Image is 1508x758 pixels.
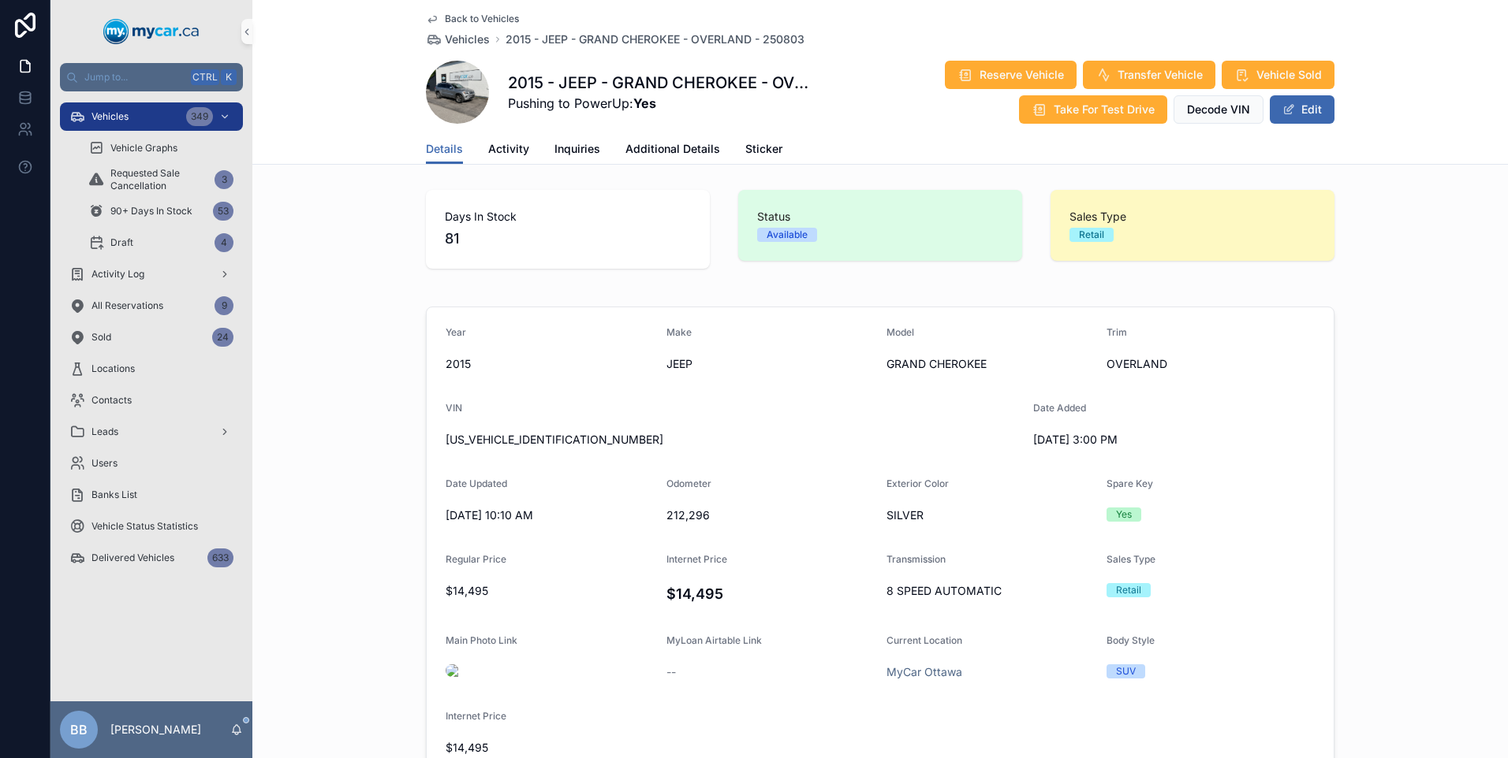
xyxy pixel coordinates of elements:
span: Body Style [1107,634,1155,646]
span: -- [666,664,676,680]
span: 90+ Days In Stock [110,205,192,217]
span: Activity Log [91,268,144,281]
a: Vehicles [426,32,490,47]
span: Date Updated [446,477,507,489]
span: Current Location [887,634,962,646]
span: 212,296 [666,507,875,523]
span: Pushing to PowerUp: [508,94,812,113]
span: Vehicles [445,32,490,47]
span: Odometer [666,477,711,489]
div: Available [767,228,808,242]
a: Sold24 [60,323,243,351]
span: Locations [91,362,135,375]
div: 24 [212,328,233,347]
a: MyCar Ottawa [887,664,962,680]
span: Contacts [91,394,132,407]
span: Transfer Vehicle [1118,67,1203,83]
a: 2015 - JEEP - GRAND CHEROKEE - OVERLAND - 250803 [506,32,804,47]
img: App logo [103,19,200,44]
span: Status [757,209,1003,225]
span: Reserve Vehicle [980,67,1064,83]
a: Requested Sale Cancellation3 [79,165,243,194]
button: Reserve Vehicle [945,61,1077,89]
span: Jump to... [84,71,185,84]
span: Banks List [91,489,137,501]
span: Sticker [745,141,782,157]
span: Days In Stock [445,209,691,225]
span: Sold [91,331,111,344]
button: Take For Test Drive [1019,95,1167,124]
div: 53 [213,202,233,221]
a: Banks List [60,481,243,509]
span: OVERLAND [1107,356,1315,372]
span: [DATE] 10:10 AM [446,507,654,523]
div: 633 [207,548,233,567]
span: Additional Details [625,141,720,157]
span: SILVER [887,507,1094,523]
a: Back to Vehicles [426,13,519,25]
span: Inquiries [554,141,600,157]
a: Vehicles349 [60,102,243,131]
img: IMG_7036_wzmmw7.jpg [446,664,654,677]
span: Back to Vehicles [445,13,519,25]
span: Vehicle Sold [1256,67,1322,83]
a: Contacts [60,386,243,414]
span: Vehicle Graphs [110,142,177,154]
button: Jump to...CtrlK [60,63,243,91]
span: Main Photo Link [446,634,517,646]
h1: 2015 - JEEP - GRAND CHEROKEE - OVERLAND - 250803 [508,72,812,94]
p: [PERSON_NAME] [110,722,201,738]
span: [US_VEHICLE_IDENTIFICATION_NUMBER] [446,432,1021,448]
span: Internet Price [666,553,727,565]
span: Activity [488,141,529,157]
span: GRAND CHEROKEE [887,356,1094,372]
strong: Yes [633,95,656,111]
span: Transmission [887,553,946,565]
span: Requested Sale Cancellation [110,167,208,192]
div: Retail [1116,583,1141,597]
span: Sales Type [1107,553,1155,565]
span: Date Added [1033,402,1086,414]
button: Edit [1270,95,1334,124]
div: 349 [186,107,213,126]
span: K [222,71,235,84]
span: $14,495 [446,583,654,599]
span: Ctrl [191,69,219,85]
a: Draft4 [79,229,243,257]
span: 2015 [446,356,654,372]
a: Vehicle Status Statistics [60,512,243,541]
div: SUV [1116,664,1136,678]
span: $14,495 [446,740,654,756]
span: MyLoan Airtable Link [666,634,762,646]
span: Delivered Vehicles [91,552,174,564]
span: 81 [445,228,691,250]
button: Vehicle Sold [1222,61,1334,89]
button: Decode VIN [1174,95,1264,124]
span: BB [70,720,88,739]
a: Locations [60,355,243,383]
span: Details [426,141,463,157]
a: Vehicle Graphs [79,134,243,162]
span: Regular Price [446,553,506,565]
span: JEEP [666,356,875,372]
span: VIN [446,402,462,414]
h4: $14,495 [666,583,875,604]
span: Internet Price [446,710,506,722]
div: scrollable content [50,91,252,593]
span: Make [666,326,692,338]
a: Activity Log [60,260,243,288]
span: 8 SPEED AUTOMATIC [887,583,1094,599]
span: Users [91,457,118,470]
a: Delivered Vehicles633 [60,544,243,572]
a: 90+ Days In Stock53 [79,197,243,225]
div: 9 [215,296,233,315]
span: Draft [110,236,133,249]
a: Sticker [745,135,782,166]
a: Details [426,135,463,165]
span: Leads [91,425,118,438]
span: All Reservations [91,299,163,312]
span: Vehicle Status Statistics [91,520,198,533]
a: Leads [60,418,243,446]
